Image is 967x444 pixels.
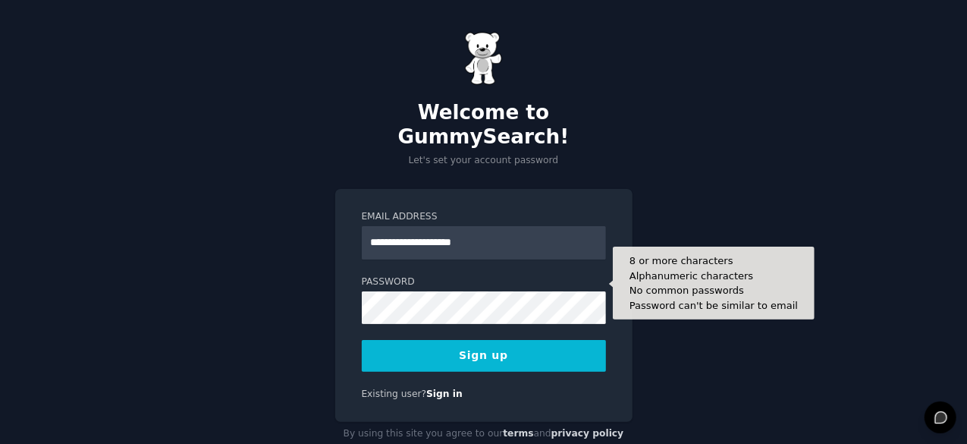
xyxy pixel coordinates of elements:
label: Email Address [362,210,606,224]
img: Gummy Bear [465,32,503,85]
h2: Welcome to GummySearch! [335,101,633,149]
span: Existing user? [362,389,427,399]
button: Sign up [362,340,606,372]
a: privacy policy [551,428,624,439]
a: Sign in [426,389,463,399]
a: terms [503,428,533,439]
label: Password [362,276,606,289]
p: Let's set your account password [335,154,633,168]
